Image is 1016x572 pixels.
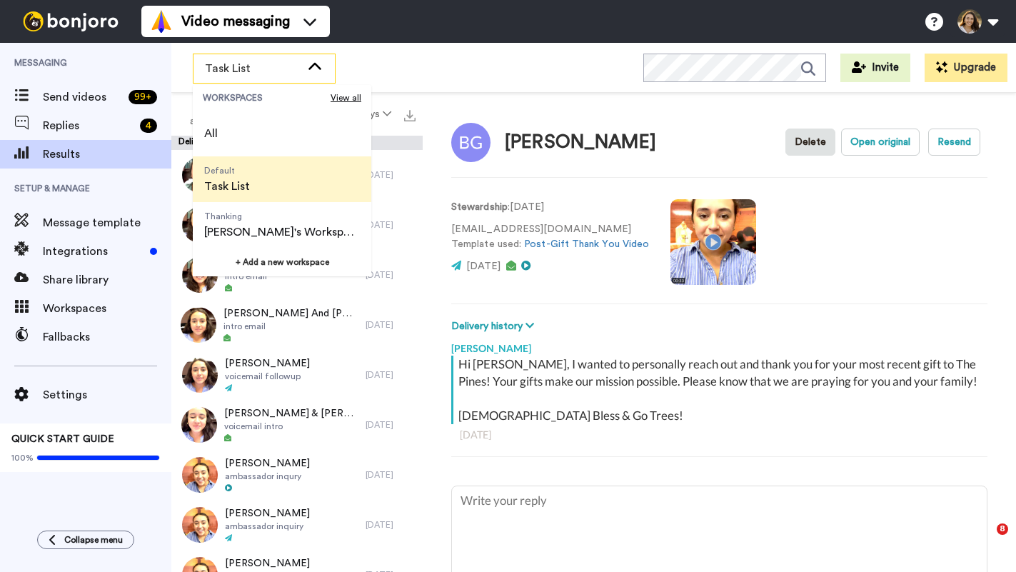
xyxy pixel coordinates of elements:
button: Resend [928,129,980,156]
span: Settings [43,386,171,403]
div: [DATE] [366,519,416,531]
span: WORKSPACES [203,92,331,104]
img: Image of Brian Giles [451,123,491,162]
span: Task List [205,60,301,77]
span: Video messaging [181,11,290,31]
div: [DATE] [366,469,416,481]
span: All assignees [183,100,241,129]
div: [DATE] [366,169,416,181]
span: Integrations [43,243,144,260]
img: export.svg [404,110,416,121]
span: [DATE] [466,261,501,271]
iframe: Intercom live chat [967,523,1002,558]
button: Invite [840,54,910,82]
button: Collapse menu [37,531,134,549]
span: Results [43,146,171,163]
span: Replies [43,117,134,134]
a: Post-Gift Thank You Video [524,239,649,249]
a: [PERSON_NAME]intro email[DATE] [171,250,423,300]
span: [PERSON_NAME] [225,506,310,521]
div: 99 + [129,90,157,104]
a: [PERSON_NAME]ambassador inqury[DATE] [171,450,423,500]
span: [PERSON_NAME] [225,356,310,371]
a: [PERSON_NAME] And JanCreated by [PERSON_NAME][DATE] [171,150,423,200]
img: bj-logo-header-white.svg [17,11,124,31]
span: Task List [204,178,250,195]
img: de5527e8-f0a8-45f1-ad7a-c13b29ce1543-thumb.jpg [182,357,218,393]
img: 376ea32d-6759-4041-ac1b-1aaf66a39e38-thumb.jpg [181,307,216,343]
span: intro email [225,271,310,282]
img: 7e2abc80-fa1e-4cb3-951f-28f881a9afa8-thumb.jpg [182,157,218,193]
a: [PERSON_NAME] And [PERSON_NAME]intro email[DATE] [171,300,423,350]
div: Delivery History [171,136,423,150]
span: [PERSON_NAME] & [PERSON_NAME] [224,406,358,421]
button: + Add a new workspace [193,248,371,276]
span: [PERSON_NAME] And [PERSON_NAME] [223,306,358,321]
div: Hi [PERSON_NAME], I wanted to personally reach out and thank you for your most recent gift to The... [458,356,984,424]
span: View all [331,92,361,104]
a: [PERSON_NAME]ambassador inquiry[DATE] [171,500,423,550]
div: [DATE] [366,369,416,381]
span: [PERSON_NAME]'s Workspace [204,224,360,241]
div: [DATE] [460,428,979,442]
span: Collapse menu [64,534,123,546]
a: [PERSON_NAME]voicemail followup[DATE] [171,350,423,400]
button: All assignees [174,94,261,134]
p: : [DATE] [451,200,649,215]
span: All [204,125,218,142]
span: QUICK START GUIDE [11,434,114,444]
button: Open original [841,129,920,156]
div: [DATE] [366,319,416,331]
span: 8 [997,523,1008,535]
span: Thanking [204,211,360,222]
span: ambassador inqury [225,471,310,482]
div: [DATE] [366,269,416,281]
div: 4 [140,119,157,133]
span: ambassador inquiry [225,521,310,532]
span: voicemail followup [225,371,310,382]
span: [PERSON_NAME] [225,456,310,471]
span: Message template [43,214,171,231]
span: [PERSON_NAME] [225,556,310,571]
div: [PERSON_NAME] [451,334,987,356]
span: voicemail intro [224,421,358,432]
span: 100% [11,452,34,463]
img: vm-color.svg [150,10,173,33]
div: [DATE] [366,219,416,231]
img: 3a32454a-bec9-4b3f-ad0e-207f049b435a-thumb.jpg [182,457,218,493]
img: 28a628bc-9d09-433f-9801-35f979445420-thumb.jpg [181,407,217,443]
span: intro email [223,321,358,332]
button: Delivery history [451,318,538,334]
img: b1c60e76-c817-47c5-9e74-9535dfdb75f9-thumb.jpg [182,257,218,293]
span: Fallbacks [43,328,171,346]
div: [PERSON_NAME] [505,132,656,153]
button: Export all results that match these filters now. [400,104,420,125]
img: d3f98fde-e6bc-41d0-8b3c-f53cf7099598-thumb.jpg [182,507,218,543]
button: Upgrade [925,54,1007,82]
strong: Stewardship [451,202,508,212]
a: [PERSON_NAME] & [PERSON_NAME]voicemail intro[DATE] [171,400,423,450]
img: b1c60e76-c817-47c5-9e74-9535dfdb75f9-thumb.jpg [182,207,218,243]
span: Send videos [43,89,123,106]
div: [DATE] [366,419,416,431]
button: Delete [785,129,835,156]
span: Share library [43,271,171,288]
span: Workspaces [43,300,171,317]
p: [EMAIL_ADDRESS][DOMAIN_NAME] Template used: [451,222,649,252]
span: Default [204,165,250,176]
a: [PERSON_NAME]intro email[DATE] [171,200,423,250]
